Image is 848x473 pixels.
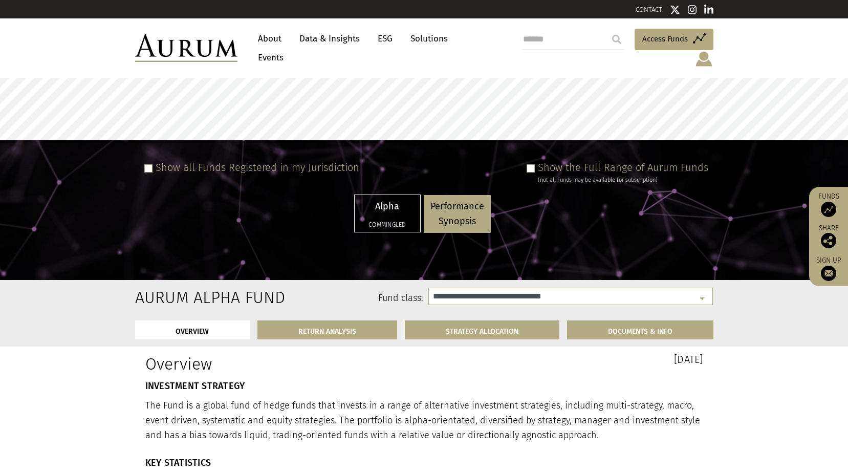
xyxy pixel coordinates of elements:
[704,5,713,15] img: Linkedin icon
[145,457,211,468] strong: KEY STATISTICS
[253,48,284,67] a: Events
[361,199,414,214] p: Alpha
[294,29,365,48] a: Data & Insights
[821,202,836,217] img: Access Funds
[361,222,414,228] h5: Commingled
[135,34,237,62] img: Aurum
[145,398,703,442] p: The Fund is a global fund of hedge funds that invests in a range of alternative investment strate...
[405,29,453,48] a: Solutions
[688,5,697,15] img: Instagram icon
[430,199,484,229] p: Performance Synopsis
[567,320,713,339] a: DOCUMENTS & INFO
[257,320,397,339] a: RETURN ANALYSIS
[694,50,713,68] img: account-icon.svg
[635,29,713,50] a: Access Funds
[636,6,662,13] a: CONTACT
[821,233,836,248] img: Share this post
[405,320,559,339] a: STRATEGY ALLOCATION
[670,5,680,15] img: Twitter icon
[814,192,843,217] a: Funds
[432,354,703,364] h3: [DATE]
[821,266,836,281] img: Sign up to our newsletter
[538,176,708,185] div: (not all Funds may be available for subscription)
[135,288,219,307] h2: Aurum Alpha Fund
[156,161,359,174] label: Show all Funds Registered in my Jurisdiction
[538,161,708,174] label: Show the Full Range of Aurum Funds
[253,29,287,48] a: About
[606,29,627,50] input: Submit
[145,354,417,374] h1: Overview
[814,256,843,281] a: Sign up
[814,225,843,248] div: Share
[145,380,245,392] strong: INVESTMENT STRATEGY
[373,29,398,48] a: ESG
[234,292,424,305] label: Fund class:
[642,33,688,45] span: Access Funds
